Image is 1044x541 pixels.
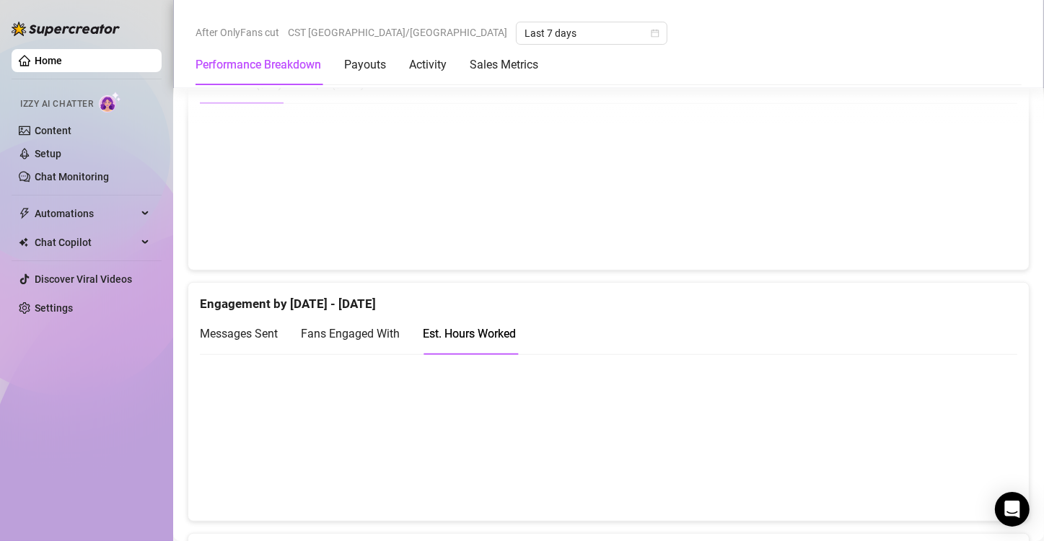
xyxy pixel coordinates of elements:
span: thunderbolt [19,208,30,219]
div: Sales Metrics [470,56,538,74]
span: After OnlyFans cut [196,22,279,43]
a: Content [35,125,71,136]
a: Discover Viral Videos [35,273,132,285]
img: logo-BBDzfeDw.svg [12,22,120,36]
span: Fans Engaged With [301,327,400,340]
div: Engagement by [DATE] - [DATE] [200,283,1017,314]
div: Open Intercom Messenger [995,492,1030,527]
div: Est. Hours Worked [423,325,516,343]
a: Chat Monitoring [35,171,109,182]
span: Chat Copilot [35,231,137,254]
a: Home [35,55,62,66]
div: Payouts [344,56,386,74]
a: Settings [35,302,73,314]
span: calendar [651,29,659,38]
img: AI Chatter [99,92,121,113]
span: Messages Sent [200,327,278,340]
a: Setup [35,148,61,159]
div: Performance Breakdown [196,56,321,74]
span: Automations [35,202,137,225]
span: CST [GEOGRAPHIC_DATA]/[GEOGRAPHIC_DATA] [288,22,507,43]
div: Activity [409,56,447,74]
img: Chat Copilot [19,237,28,247]
span: Last 7 days [525,22,659,44]
span: Izzy AI Chatter [20,97,93,111]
